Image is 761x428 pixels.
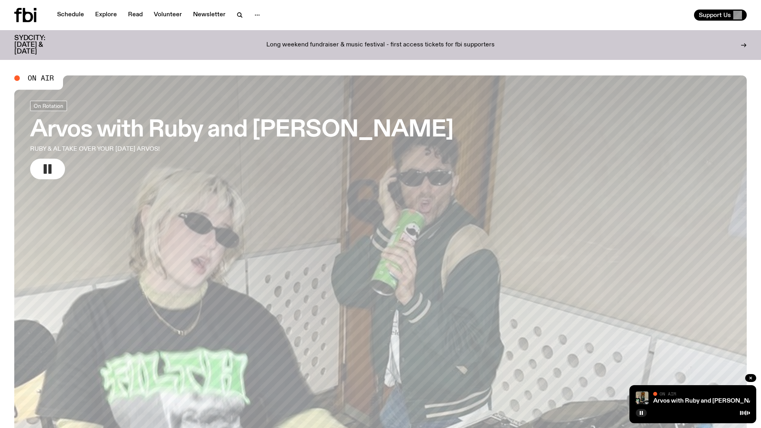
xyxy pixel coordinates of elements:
a: Arvos with Ruby and [PERSON_NAME]RUBY & AL TAKE OVER YOUR [DATE] ARVOS! [30,101,453,179]
h3: Arvos with Ruby and [PERSON_NAME] [30,119,453,141]
a: Read [123,10,147,21]
span: On Air [28,75,54,82]
p: RUBY & AL TAKE OVER YOUR [DATE] ARVOS! [30,144,233,154]
a: Volunteer [149,10,187,21]
a: Explore [90,10,122,21]
a: On Rotation [30,101,67,111]
span: On Rotation [34,103,63,109]
span: Support Us [699,12,731,19]
button: Support Us [694,10,747,21]
h3: SYDCITY: [DATE] & [DATE] [14,35,65,55]
p: Long weekend fundraiser & music festival - first access tickets for fbi supporters [266,42,495,49]
img: Ruby wears a Collarbones t shirt and pretends to play the DJ decks, Al sings into a pringles can.... [636,392,648,404]
a: Schedule [52,10,89,21]
span: On Air [660,391,676,396]
a: Newsletter [188,10,230,21]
